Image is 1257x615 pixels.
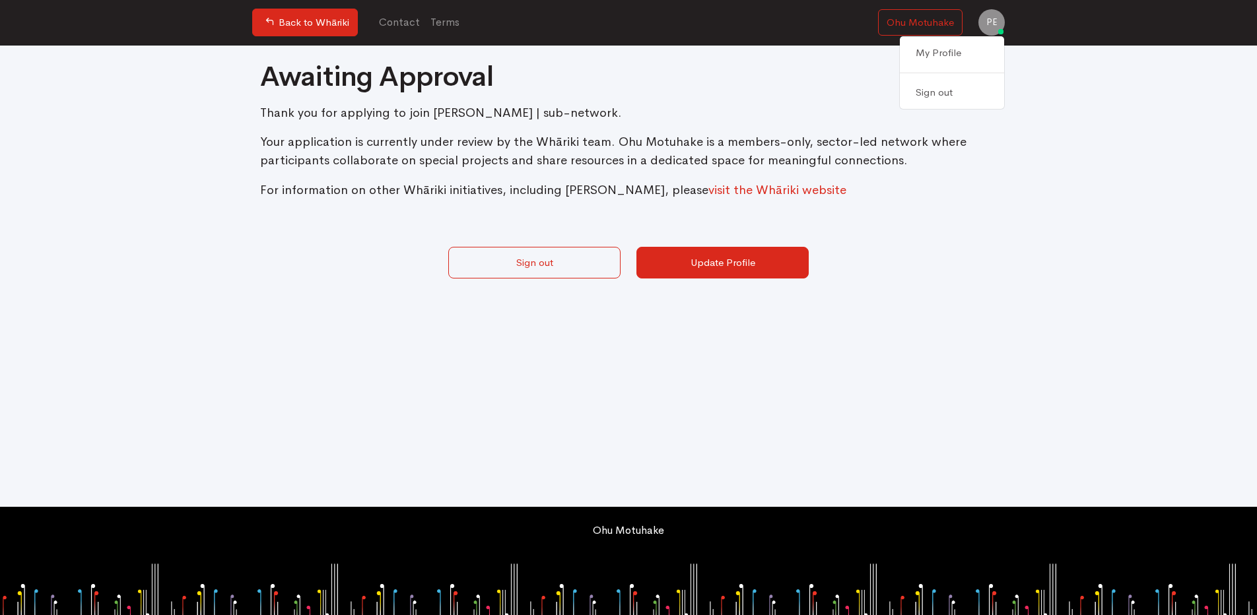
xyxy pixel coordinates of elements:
[448,247,621,279] a: Sign out
[374,8,425,37] a: Contact
[260,133,997,170] p: Your application is currently under review by the Whāriki team. Ohu Motuhake is a members-only, s...
[878,9,963,36] a: Ohu Motuhake
[900,81,1004,104] a: Sign out
[260,181,997,199] p: For information on other Whāriki initiatives, including [PERSON_NAME], please
[708,182,846,198] a: visit the Whāriki website
[978,9,1005,36] a: PE
[636,247,809,279] a: Update Profile
[900,42,1004,65] a: My Profile
[260,61,997,92] h1: Awaiting Approval
[260,104,997,122] p: Thank you for applying to join [PERSON_NAME] | sub-network.
[425,8,465,37] a: Terms
[252,9,358,36] a: Back to Whāriki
